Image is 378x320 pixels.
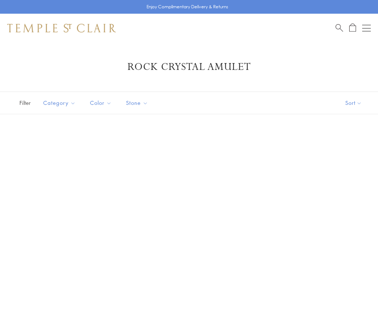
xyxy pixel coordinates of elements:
[86,98,117,107] span: Color
[18,61,360,74] h1: Rock Crystal Amulet
[349,23,356,32] a: Open Shopping Bag
[122,98,153,107] span: Stone
[336,23,343,32] a: Search
[121,95,153,111] button: Stone
[40,98,81,107] span: Category
[38,95,81,111] button: Category
[329,92,378,114] button: Show sort by
[7,24,116,32] img: Temple St. Clair
[362,24,371,32] button: Open navigation
[85,95,117,111] button: Color
[147,3,228,10] p: Enjoy Complimentary Delivery & Returns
